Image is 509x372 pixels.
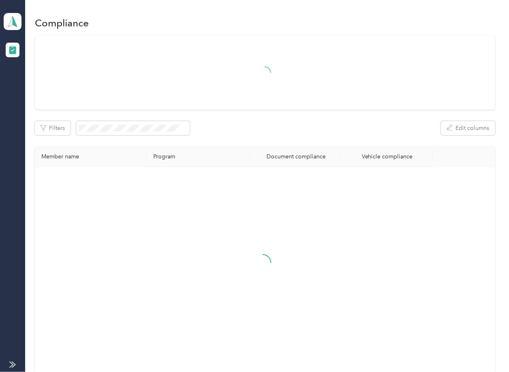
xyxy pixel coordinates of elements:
button: Filters [35,121,71,135]
h1: Compliance [35,19,89,27]
th: Member name [35,147,147,167]
th: Program [147,147,250,167]
button: Edit columns [441,121,495,135]
div: Vehicle compliance [348,153,426,160]
div: Document compliance [257,153,335,160]
iframe: Everlance-gr Chat Button Frame [464,327,509,372]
